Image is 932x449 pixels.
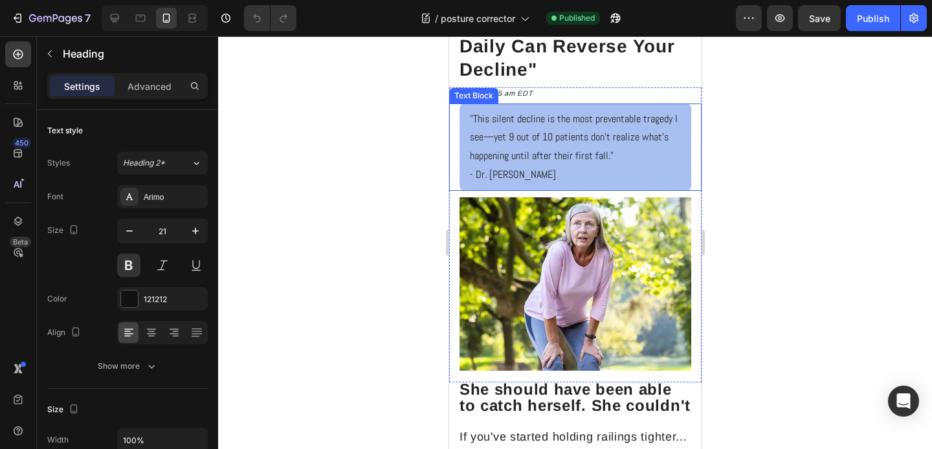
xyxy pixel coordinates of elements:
[809,13,830,24] span: Save
[857,12,889,25] div: Publish
[85,10,91,26] p: 7
[47,401,82,419] div: Size
[123,157,165,169] span: Heading 2*
[98,360,158,373] div: Show more
[244,5,296,31] div: Undo/Redo
[144,294,205,305] div: 121212
[128,80,172,93] p: Advanced
[117,151,208,175] button: Heading 2*
[47,157,70,169] div: Styles
[5,5,96,31] button: 7
[47,324,83,342] div: Align
[47,434,69,446] div: Width
[435,12,438,25] span: /
[12,138,31,148] div: 450
[64,80,100,93] p: Settings
[888,386,919,417] div: Open Intercom Messenger
[559,12,595,24] span: Published
[47,191,63,203] div: Font
[47,293,67,305] div: Color
[47,125,83,137] div: Text style
[441,12,515,25] span: posture corrector
[449,36,702,449] iframe: To enrich screen reader interactions, please activate Accessibility in Grammarly extension settings
[144,192,205,203] div: Arimo
[63,46,203,61] p: Heading
[846,5,900,31] button: Publish
[798,5,841,31] button: Save
[47,222,82,239] div: Size
[47,355,208,378] button: Show more
[10,237,31,247] div: Beta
